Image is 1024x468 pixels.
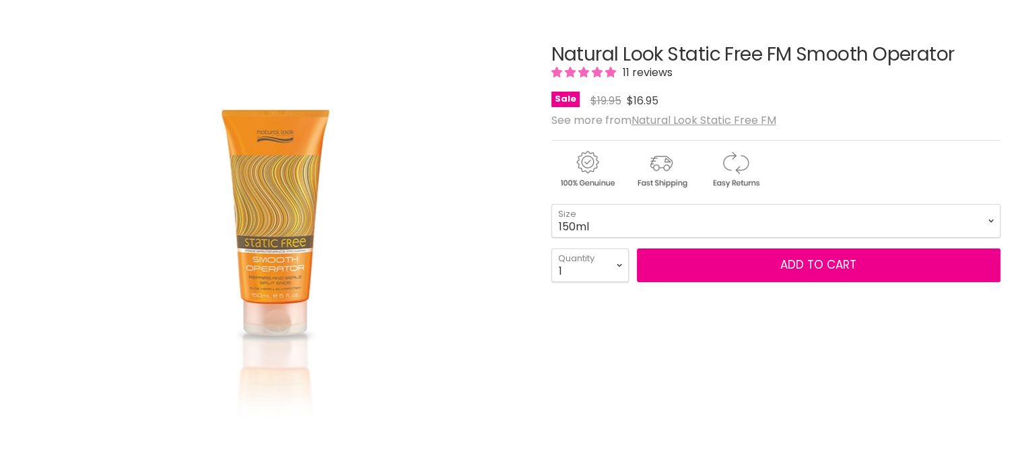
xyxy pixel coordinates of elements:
[632,112,776,128] a: Natural Look Static Free FM
[780,257,856,273] span: Add to cart
[699,149,771,190] img: returns.gif
[551,248,629,282] select: Quantity
[627,93,658,108] span: $16.95
[625,149,697,190] img: shipping.gif
[590,93,621,108] span: $19.95
[551,92,580,107] span: Sale
[551,112,776,128] span: See more from
[619,65,673,80] span: 11 reviews
[551,149,623,190] img: genuine.gif
[637,248,1000,282] button: Add to cart
[551,65,619,80] span: 4.91 stars
[551,44,1000,65] h1: Natural Look Static Free FM Smooth Operator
